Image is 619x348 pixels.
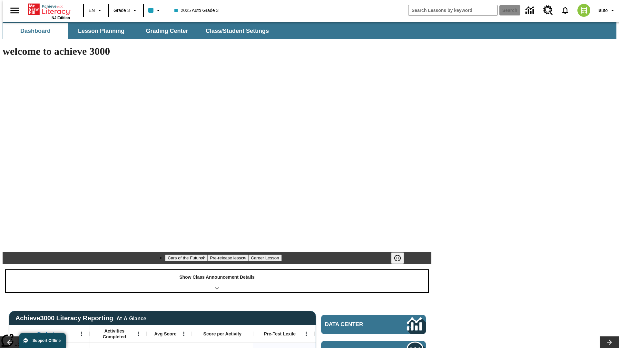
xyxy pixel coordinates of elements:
[93,328,136,340] span: Activities Completed
[594,5,619,16] button: Profile/Settings
[264,331,296,337] span: Pre-Test Lexile
[33,338,61,343] span: Support Offline
[134,329,143,339] button: Open Menu
[146,5,165,16] button: Class color is light blue. Change class color
[3,22,616,39] div: SubNavbar
[179,274,255,281] p: Show Class Announcement Details
[201,23,274,39] button: Class/Student Settings
[321,315,426,334] a: Data Center
[391,252,410,264] div: Pause
[248,255,281,261] button: Slide 3 Career Lesson
[69,23,133,39] button: Lesson Planning
[557,2,574,19] a: Notifications
[6,270,428,292] div: Show Class Announcement Details
[37,331,54,337] span: Student
[86,5,106,16] button: Language: EN, Select a language
[301,329,311,339] button: Open Menu
[203,331,242,337] span: Score per Activity
[116,314,146,322] div: At-A-Glance
[165,255,207,261] button: Slide 1 Cars of the Future?
[179,329,189,339] button: Open Menu
[28,3,70,16] a: Home
[89,7,95,14] span: EN
[600,336,619,348] button: Lesson carousel, Next
[574,2,594,19] button: Select a new avatar
[154,331,176,337] span: Avg Score
[408,5,497,15] input: search field
[207,255,248,261] button: Slide 2 Pre-release lesson
[5,1,24,20] button: Open side menu
[15,314,146,322] span: Achieve3000 Literacy Reporting
[577,4,590,17] img: avatar image
[19,333,66,348] button: Support Offline
[111,5,141,16] button: Grade: Grade 3, Select a grade
[325,321,385,328] span: Data Center
[52,16,70,20] span: NJ Edition
[113,7,130,14] span: Grade 3
[522,2,539,19] a: Data Center
[3,23,275,39] div: SubNavbar
[597,7,608,14] span: Tauto
[28,2,70,20] div: Home
[77,329,86,339] button: Open Menu
[3,45,431,57] h1: welcome to achieve 3000
[3,23,68,39] button: Dashboard
[174,7,219,14] span: 2025 Auto Grade 3
[391,252,404,264] button: Pause
[135,23,199,39] button: Grading Center
[539,2,557,19] a: Resource Center, Will open in new tab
